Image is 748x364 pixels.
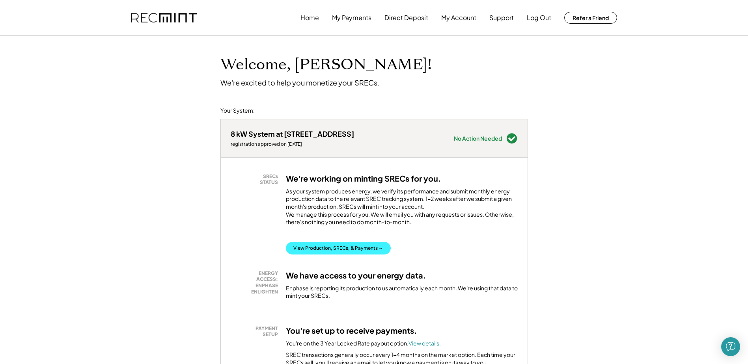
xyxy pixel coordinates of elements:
div: Open Intercom Messenger [721,337,740,356]
a: View details. [409,340,441,347]
button: Home [300,10,319,26]
div: registration approved on [DATE] [231,141,354,147]
div: ENERGY ACCESS: ENPHASE ENLIGHTEN [235,270,278,295]
button: Direct Deposit [384,10,428,26]
div: Your System: [220,107,255,115]
button: Support [489,10,514,26]
button: My Account [441,10,476,26]
button: Log Out [527,10,551,26]
div: 8 kW System at [STREET_ADDRESS] [231,129,354,138]
div: No Action Needed [454,136,502,141]
div: PAYMENT SETUP [235,325,278,338]
div: We're excited to help you monetize your SRECs. [220,78,379,87]
button: Refer a Friend [564,12,617,24]
div: As your system produces energy, we verify its performance and submit monthly energy production da... [286,188,518,230]
div: Enphase is reporting its production to us automatically each month. We're using that data to mint... [286,284,518,300]
h3: You're set up to receive payments. [286,325,417,336]
img: recmint-logotype%403x.png [131,13,197,23]
h1: Welcome, [PERSON_NAME]! [220,56,432,74]
button: My Payments [332,10,371,26]
button: View Production, SRECs, & Payments → [286,242,391,254]
div: SRECs STATUS [235,173,278,186]
div: You're on the 3 Year Locked Rate payout option. [286,340,441,347]
h3: We have access to your energy data. [286,270,426,280]
h3: We're working on minting SRECs for you. [286,173,441,184]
